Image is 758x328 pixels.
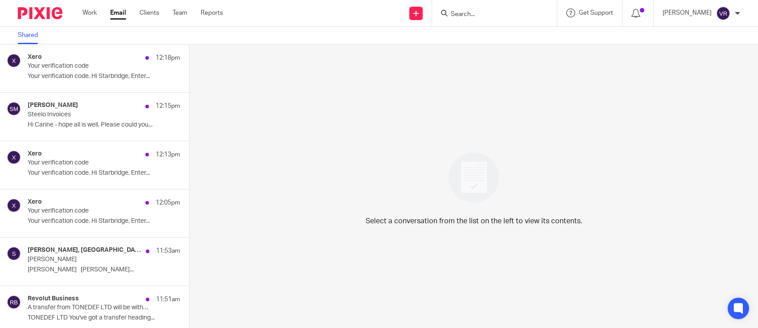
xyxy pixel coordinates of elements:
[28,207,150,215] p: Your verification code
[28,314,180,322] p: TONEDEF LTD You've got a transfer heading...
[28,217,180,225] p: Your verification code. Hi Starbridge, Enter...
[110,8,126,17] a: Email
[156,198,180,207] p: 12:05pm
[663,8,712,17] p: [PERSON_NAME]
[28,256,150,263] p: [PERSON_NAME]
[156,102,180,111] p: 12:15pm
[28,73,180,80] p: Your verification code. Hi Starbridge, Enter...
[156,53,180,62] p: 12:18pm
[156,246,180,255] p: 11:53am
[28,62,150,70] p: Your verification code
[450,11,530,19] input: Search
[28,198,42,206] h4: Xero
[28,150,42,158] h4: Xero
[28,111,150,119] p: Steelo Invoices
[7,150,21,164] img: svg%3E
[82,8,97,17] a: Work
[7,53,21,68] img: svg%3E
[716,6,730,20] img: svg%3E
[443,147,505,209] img: image
[28,169,180,177] p: Your verification code. Hi Starbridge, Enter...
[18,7,62,19] img: Pixie
[7,246,21,261] img: svg%3E
[156,150,180,159] p: 12:13pm
[7,198,21,213] img: svg%3E
[7,295,21,309] img: svg%3E
[18,27,45,44] a: Shared
[579,10,613,16] span: Get Support
[173,8,187,17] a: Team
[366,216,582,226] p: Select a conversation from the list on the left to view its contents.
[28,295,79,303] h4: Revolut Business
[28,53,42,61] h4: Xero
[140,8,159,17] a: Clients
[28,266,180,274] p: [PERSON_NAME] [PERSON_NAME]...
[28,159,150,167] p: Your verification code
[28,121,180,129] p: Hi Carine - hope all is well. Please could you...
[156,295,180,304] p: 11:51am
[28,304,150,312] p: A transfer from TONEDEF LTD will be with you soon 📣
[7,102,21,116] img: svg%3E
[201,8,223,17] a: Reports
[28,102,78,109] h4: [PERSON_NAME]
[28,246,141,254] h4: [PERSON_NAME], [GEOGRAPHIC_DATA]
